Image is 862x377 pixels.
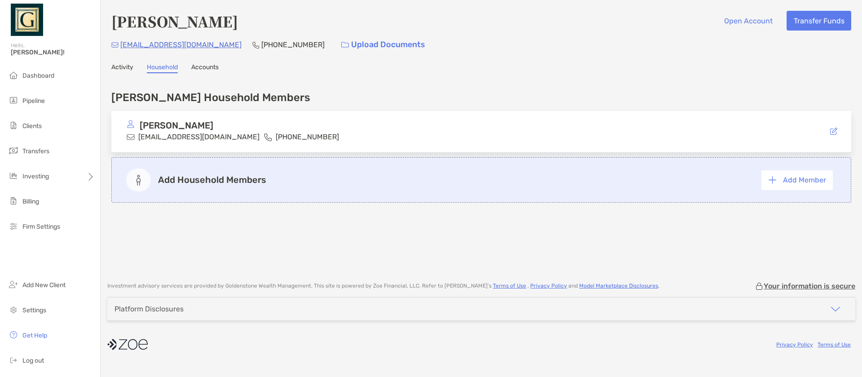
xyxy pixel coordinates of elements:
span: Settings [22,306,46,314]
img: transfers icon [8,145,19,156]
p: [EMAIL_ADDRESS][DOMAIN_NAME] [120,39,242,50]
img: add member icon [126,169,151,191]
span: Get Help [22,332,47,339]
img: get-help icon [8,329,19,340]
button: Add Member [761,170,833,190]
img: Phone Icon [252,41,259,49]
h4: [PERSON_NAME] [111,11,238,31]
p: [EMAIL_ADDRESS][DOMAIN_NAME] [138,131,259,142]
span: Dashboard [22,72,54,80]
img: button icon [769,176,776,184]
img: button icon [341,42,349,48]
p: [PERSON_NAME] [140,120,213,131]
img: avatar icon [127,120,135,128]
span: Investing [22,173,49,180]
img: pipeline icon [8,95,19,106]
img: phone icon [264,133,272,141]
span: Add New Client [22,281,66,289]
span: Pipeline [22,97,45,105]
img: clients icon [8,120,19,131]
p: [PHONE_NUMBER] [276,131,339,142]
span: Billing [22,198,39,205]
img: firm-settings icon [8,221,19,231]
img: Zoe Logo [11,4,43,36]
p: Add Household Members [158,174,266,186]
a: Model Marketplace Disclosures [579,283,658,289]
img: company logo [107,334,148,355]
img: Email Icon [111,42,119,48]
a: Terms of Use [493,283,526,289]
a: Activity [111,63,133,73]
div: Platform Disclosures [114,305,184,313]
a: Privacy Policy [776,342,813,348]
p: [PHONE_NUMBER] [261,39,325,50]
a: Terms of Use [818,342,851,348]
a: Privacy Policy [530,283,567,289]
a: Household [147,63,178,73]
img: billing icon [8,195,19,206]
span: Firm Settings [22,223,60,231]
img: email icon [127,133,135,141]
p: Your information is secure [764,282,855,290]
img: icon arrow [830,304,841,315]
span: Transfers [22,147,49,155]
p: Investment advisory services are provided by Goldenstone Wealth Management . This site is powered... [107,283,660,289]
h4: [PERSON_NAME] Household Members [111,91,310,104]
img: dashboard icon [8,70,19,80]
img: logout icon [8,355,19,365]
button: Transfer Funds [787,11,851,31]
img: add_new_client icon [8,279,19,290]
img: settings icon [8,304,19,315]
span: Log out [22,357,44,364]
img: investing icon [8,170,19,181]
span: Clients [22,122,42,130]
a: Accounts [191,63,219,73]
button: Open Account [717,11,779,31]
span: [PERSON_NAME]! [11,49,95,56]
a: Upload Documents [335,35,431,54]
